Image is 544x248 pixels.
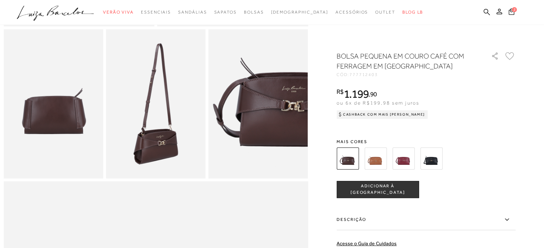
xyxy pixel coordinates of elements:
[337,110,428,119] div: Cashback com Mais [PERSON_NAME]
[392,147,415,169] img: BOLSA PEQUENA EM COURO MARSALA COM FERRAGEM EM GANCHO
[178,6,207,19] a: noSubCategoriesText
[344,87,369,100] span: 1.199
[337,72,480,77] div: CÓD:
[375,6,395,19] a: noSubCategoriesText
[141,6,171,19] a: noSubCategoriesText
[178,10,207,15] span: Sandálias
[335,10,368,15] span: Acessórios
[103,10,134,15] span: Verão Viva
[337,209,515,230] label: Descrição
[214,6,236,19] a: noSubCategoriesText
[214,10,236,15] span: Sapatos
[103,6,134,19] a: noSubCategoriesText
[368,91,377,97] i: ,
[506,8,516,17] button: 2
[337,100,419,106] span: ou 6x de R$199,98 sem juros
[337,147,359,169] img: BOLSA PEQUENA EM COURO CAFÉ COM FERRAGEM EM GANCHO
[335,6,368,19] a: noSubCategoriesText
[349,72,378,77] span: 777712403
[364,147,387,169] img: BOLSA PEQUENA EM COURO CARAMELO COM FERRAGEM EM GANCHO
[337,183,418,196] span: ADICIONAR À [GEOGRAPHIC_DATA]
[337,241,397,246] a: Acesse o Guia de Cuidados
[141,10,171,15] span: Essenciais
[271,10,328,15] span: [DEMOGRAPHIC_DATA]
[244,10,264,15] span: Bolsas
[337,51,471,71] h1: BOLSA PEQUENA EM COURO CAFÉ COM FERRAGEM EM [GEOGRAPHIC_DATA]
[244,6,264,19] a: noSubCategoriesText
[337,181,419,198] button: ADICIONAR À [GEOGRAPHIC_DATA]
[375,10,395,15] span: Outlet
[420,147,442,169] img: BOLSA PEQUENA EM COURO PRETO COM FERRAGEM EM GANCHO
[106,29,205,178] img: image
[209,29,308,178] img: image
[4,29,103,178] img: image
[402,10,423,15] span: BLOG LB
[370,90,377,98] span: 90
[337,88,344,95] i: R$
[402,6,423,19] a: BLOG LB
[512,7,517,12] span: 2
[337,140,515,144] span: Mais cores
[271,6,328,19] a: noSubCategoriesText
